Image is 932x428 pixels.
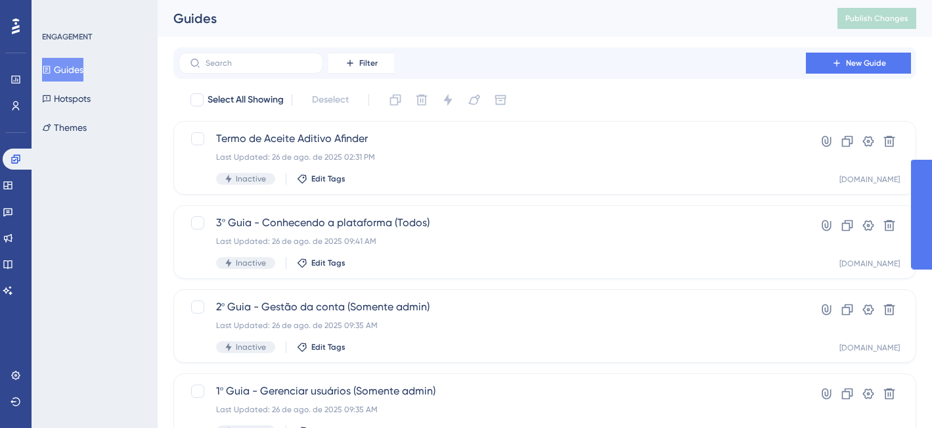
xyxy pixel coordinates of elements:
span: Edit Tags [311,342,345,352]
div: Last Updated: 26 de ago. de 2025 02:31 PM [216,152,768,162]
iframe: UserGuiding AI Assistant Launcher [877,376,916,416]
div: Last Updated: 26 de ago. de 2025 09:35 AM [216,320,768,331]
input: Search [206,59,312,68]
span: Select All Showing [208,92,284,108]
button: Hotspots [42,87,91,110]
div: Last Updated: 26 de ago. de 2025 09:41 AM [216,236,768,247]
div: [DOMAIN_NAME] [839,174,900,185]
span: Inactive [236,174,266,184]
span: 3º Guia - Conhecendo a plataforma (Todos) [216,215,768,231]
button: Publish Changes [837,8,916,29]
div: Last Updated: 26 de ago. de 2025 09:35 AM [216,404,768,415]
button: Guides [42,58,83,82]
div: Guides [173,9,805,28]
span: Inactive [236,342,266,352]
button: Themes [42,116,87,139]
button: Filter [328,53,394,74]
button: Edit Tags [297,174,345,184]
span: Filter [359,58,378,68]
span: Deselect [312,92,349,108]
div: [DOMAIN_NAME] [839,343,900,353]
span: Termo de Aceite Aditivo Afinder [216,131,768,147]
button: Edit Tags [297,342,345,352]
button: New Guide [806,53,911,74]
button: Deselect [300,88,361,112]
span: 2º Guia - Gestão da conta (Somente admin) [216,299,768,315]
span: Edit Tags [311,258,345,268]
span: Inactive [236,258,266,268]
span: New Guide [846,58,886,68]
div: ENGAGEMENT [42,32,92,42]
span: Publish Changes [845,13,908,24]
button: Edit Tags [297,258,345,268]
span: 1º Guia - Gerenciar usuários (Somente admin) [216,383,768,399]
div: [DOMAIN_NAME] [839,258,900,269]
span: Edit Tags [311,174,345,184]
